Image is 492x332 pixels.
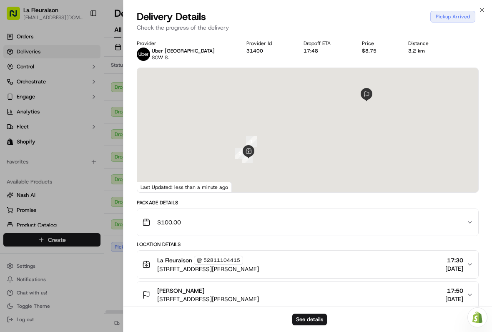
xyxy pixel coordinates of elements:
div: Provider [137,40,233,47]
span: 52811104415 [203,257,240,264]
span: [PERSON_NAME] [157,287,204,295]
div: Provider Id [246,40,290,47]
div: Location Details [137,241,479,248]
p: Check the progress of the delivery [137,23,479,32]
span: Delivery Details [137,10,206,23]
span: 17:30 [445,256,463,264]
img: uber-new-logo.jpeg [137,48,150,61]
div: Last Updated: less than a minute ago [137,182,232,192]
div: 1 [243,133,260,150]
div: 2 [231,145,249,162]
p: Uber [GEOGRAPHIC_DATA] [152,48,215,54]
span: SOW S. [152,54,169,61]
span: [DATE] [445,264,463,273]
div: Price [362,40,395,47]
div: 17:48 [304,48,349,54]
button: 31400 [246,48,263,54]
span: La Fleuraison [157,256,192,264]
div: $8.75 [362,48,395,54]
button: [PERSON_NAME][STREET_ADDRESS][PERSON_NAME]17:50[DATE] [137,282,478,308]
span: [STREET_ADDRESS][PERSON_NAME] [157,295,259,303]
button: See details [292,314,327,325]
div: Distance [408,40,447,47]
span: $100.00 [157,218,181,226]
span: [STREET_ADDRESS][PERSON_NAME] [157,265,259,273]
button: La Fleuraison52811104415[STREET_ADDRESS][PERSON_NAME]17:30[DATE] [137,251,478,278]
button: $100.00 [137,209,478,236]
div: 3.2 km [408,48,447,54]
div: Dropoff ETA [304,40,349,47]
span: [DATE] [445,295,463,303]
div: Package Details [137,199,479,206]
span: 17:50 [445,287,463,295]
